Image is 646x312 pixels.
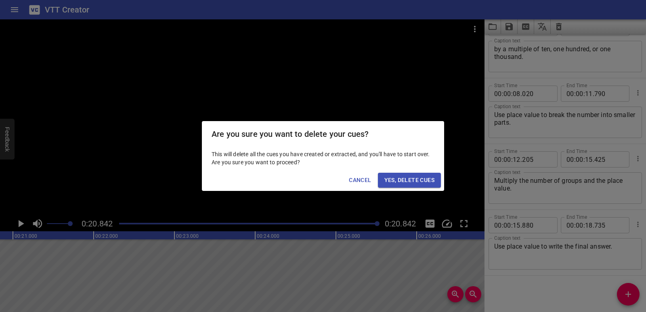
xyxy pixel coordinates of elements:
[212,128,434,140] h2: Are you sure you want to delete your cues?
[378,173,441,188] button: Yes, Delete Cues
[349,175,371,185] span: Cancel
[384,175,434,185] span: Yes, Delete Cues
[202,147,444,170] div: This will delete all the cues you have created or extracted, and you'll have to start over. Are y...
[346,173,374,188] button: Cancel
